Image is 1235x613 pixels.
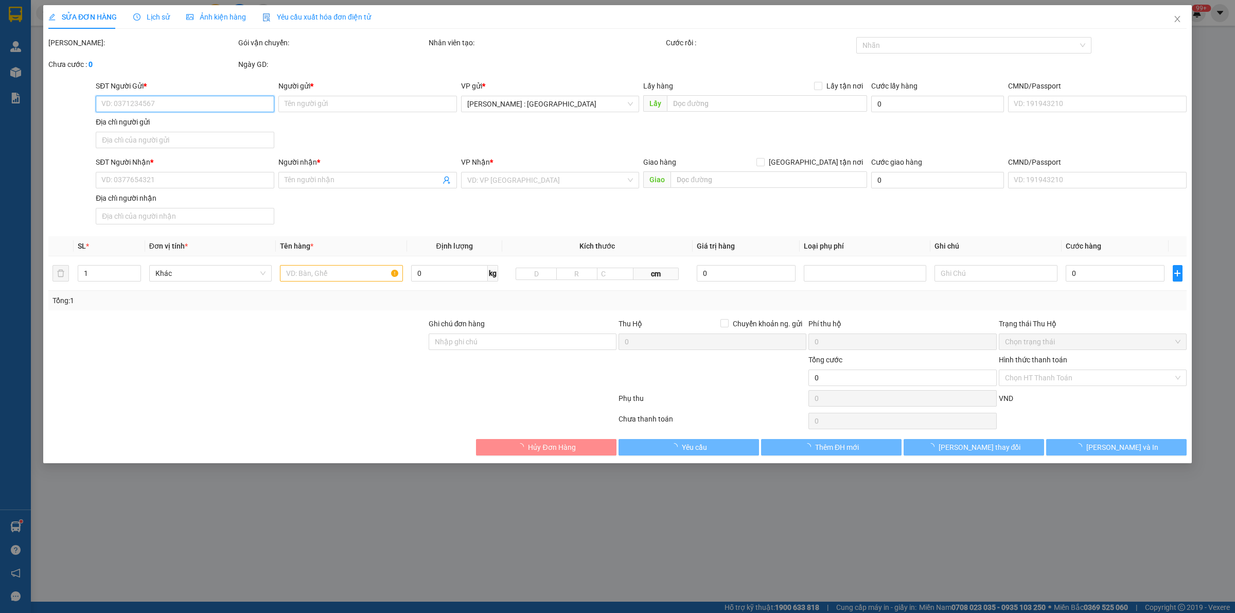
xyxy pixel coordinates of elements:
input: Dọc đường [667,95,867,112]
div: Địa chỉ người nhận [96,192,274,204]
button: Close [1163,5,1192,34]
button: Thêm ĐH mới [761,439,902,456]
div: Gói vận chuyển: [238,37,426,48]
div: CMND/Passport [1008,156,1187,168]
span: SỬA ĐƠN HÀNG [48,13,117,21]
button: [PERSON_NAME] thay đổi [904,439,1044,456]
input: Ghi Chú [934,265,1057,282]
span: Lấy [643,95,667,112]
span: loading [1075,443,1086,450]
span: Kích thước [579,242,615,250]
button: plus [1173,265,1183,282]
input: D [516,268,557,280]
div: VP gửi [461,80,640,92]
span: Khác [155,266,266,281]
div: Cước rồi : [666,37,854,48]
div: [PERSON_NAME]: [48,37,236,48]
span: loading [804,443,815,450]
span: Yêu cầu [682,442,707,453]
label: Cước lấy hàng [871,82,918,90]
div: Nhân viên tạo: [429,37,664,48]
label: Cước giao hàng [871,158,922,166]
span: close [1173,15,1181,23]
span: Hủy Đơn Hàng [528,442,575,453]
span: loading [517,443,528,450]
span: cm [633,268,679,280]
button: [PERSON_NAME] và In [1046,439,1187,456]
button: delete [52,265,69,282]
span: user-add [443,176,451,184]
span: [PHONE_NUMBER] [4,35,78,53]
div: Phụ thu [617,393,807,411]
span: loading [671,443,682,450]
span: Giao [643,171,671,188]
input: VD: Bàn, Ghế [280,265,402,282]
div: Ngày GD: [238,59,426,70]
div: Chưa thanh toán [617,413,807,431]
img: icon [262,13,271,22]
div: SĐT Người Nhận [96,156,274,168]
label: Hình thức thanh toán [999,356,1067,364]
div: SĐT Người Gửi [96,80,274,92]
th: Loại phụ phí [800,236,930,256]
input: C [597,268,634,280]
span: Lịch sử [133,13,170,21]
span: Cước hàng [1066,242,1101,250]
th: Ghi chú [930,236,1061,256]
div: Trạng thái Thu Hộ [999,318,1187,329]
button: Hủy Đơn Hàng [476,439,616,456]
span: Đơn vị tính [149,242,188,250]
input: R [556,268,597,280]
span: [PERSON_NAME] và In [1086,442,1158,453]
span: Thu Hộ [619,320,642,328]
strong: PHIẾU DÁN LÊN HÀNG [73,5,208,19]
span: Chuyển khoản ng. gửi [729,318,806,329]
strong: CSKH: [28,35,55,44]
span: edit [48,13,56,21]
span: plus [1173,269,1182,277]
div: CMND/Passport [1008,80,1187,92]
span: CÔNG TY TNHH CHUYỂN PHÁT NHANH BẢO AN [81,35,205,54]
span: Lấy tận nơi [822,80,867,92]
span: clock-circle [133,13,140,21]
span: loading [927,443,939,450]
span: Ngày in phiếu: 17:59 ngày [69,21,211,31]
div: Địa chỉ người gửi [96,116,274,128]
input: Địa chỉ của người gửi [96,132,274,148]
label: Ghi chú đơn hàng [429,320,485,328]
span: Tổng cước [808,356,842,364]
span: Thêm ĐH mới [815,442,859,453]
span: Hồ Chí Minh : Kho Quận 12 [467,96,633,112]
div: Người gửi [278,80,457,92]
b: 0 [89,60,93,68]
span: picture [186,13,193,21]
input: Dọc đường [671,171,867,188]
span: kg [488,265,498,282]
div: Tổng: 1 [52,295,477,306]
button: Yêu cầu [619,439,759,456]
span: Ảnh kiện hàng [186,13,246,21]
span: VND [999,394,1013,402]
span: Định lượng [436,242,473,250]
span: Giao hàng [643,158,676,166]
span: VP Nhận [461,158,490,166]
div: Chưa cước : [48,59,236,70]
input: Cước giao hàng [871,172,1004,188]
span: Tên hàng [280,242,313,250]
span: [PERSON_NAME] thay đổi [939,442,1021,453]
span: Lấy hàng [643,82,673,90]
span: SL [78,242,86,250]
span: Chọn trạng thái [1005,334,1180,349]
input: Địa chỉ của người nhận [96,208,274,224]
input: Cước lấy hàng [871,96,1004,112]
span: [GEOGRAPHIC_DATA] tận nơi [765,156,867,168]
input: Ghi chú đơn hàng [429,334,616,350]
span: Giá trị hàng [697,242,735,250]
span: Yêu cầu xuất hóa đơn điện tử [262,13,371,21]
span: Mã đơn: KQ121209250026 [4,62,156,76]
div: Người nhận [278,156,457,168]
div: Phí thu hộ [808,318,996,334]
